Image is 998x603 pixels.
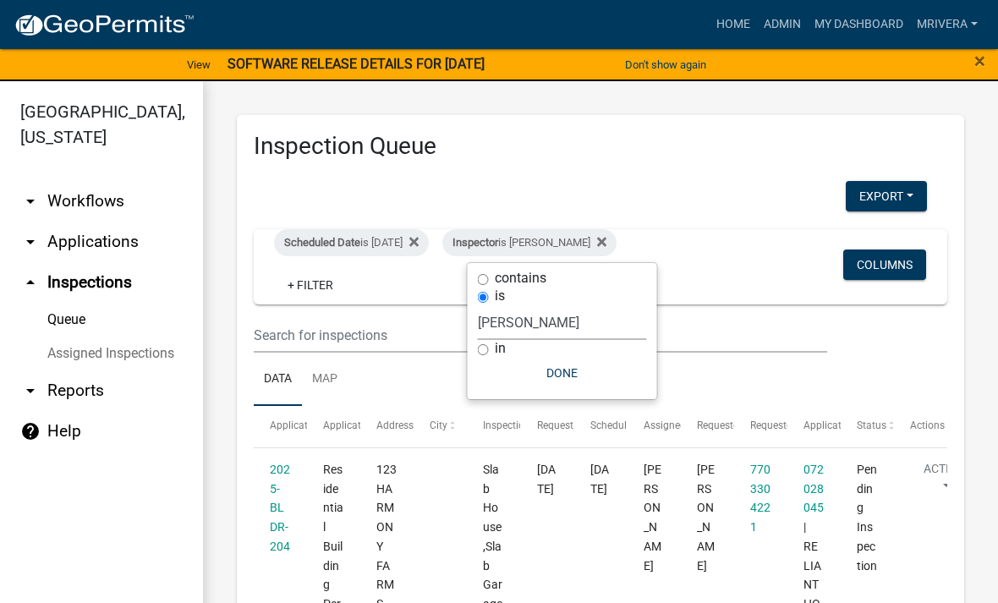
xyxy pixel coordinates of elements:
[20,191,41,211] i: arrow_drop_down
[360,406,414,447] datatable-header-cell: Address
[467,406,520,447] datatable-header-cell: Inspection Type
[618,51,713,79] button: Don't show again
[644,463,661,573] span: Michele Rivera
[442,229,617,256] div: is [PERSON_NAME]
[697,419,773,431] span: Requestor Name
[757,8,808,41] a: Admin
[627,406,680,447] datatable-header-cell: Assigned Inspector
[710,8,757,41] a: Home
[787,406,841,447] datatable-header-cell: Application Description
[376,419,414,431] span: Address
[974,51,985,71] button: Close
[228,56,485,72] strong: SOFTWARE RELEASE DETAILS FOR [DATE]
[302,353,348,407] a: Map
[254,132,947,161] h3: Inspection Queue
[910,460,979,502] button: Action
[20,421,41,441] i: help
[307,406,360,447] datatable-header-cell: Application Type
[734,406,787,447] datatable-header-cell: Requestor Phone
[274,270,347,300] a: + Filter
[910,8,984,41] a: mrivera
[910,419,945,431] span: Actions
[520,406,573,447] datatable-header-cell: Requested Date
[495,271,546,285] label: contains
[590,419,663,431] span: Scheduled Time
[20,232,41,252] i: arrow_drop_down
[20,272,41,293] i: arrow_drop_up
[841,406,894,447] datatable-header-cell: Status
[274,229,429,256] div: is [DATE]
[750,463,770,534] a: 7703304221
[478,358,647,388] button: Done
[846,181,927,211] button: Export
[843,249,926,280] button: Columns
[974,49,985,73] span: ×
[681,406,734,447] datatable-header-cell: Requestor Name
[452,236,498,249] span: Inspector
[808,8,910,41] a: My Dashboard
[254,406,307,447] datatable-header-cell: Application
[430,419,447,431] span: City
[573,406,627,447] datatable-header-cell: Scheduled Time
[323,419,400,431] span: Application Type
[270,419,322,431] span: Application
[270,463,290,553] a: 2025-BLDR-204
[414,406,467,447] datatable-header-cell: City
[254,353,302,407] a: Data
[254,318,827,353] input: Search for inspections
[495,342,506,355] label: in
[750,419,828,431] span: Requestor Phone
[894,406,947,447] datatable-header-cell: Actions
[284,236,360,249] span: Scheduled Date
[495,289,505,303] label: is
[857,419,886,431] span: Status
[803,463,824,515] a: 072 028045
[537,419,608,431] span: Requested Date
[697,463,715,573] span: Jackson ford
[803,419,910,431] span: Application Description
[180,51,217,79] a: View
[590,460,611,499] div: [DATE]
[537,463,556,496] span: 09/08/2025
[20,381,41,401] i: arrow_drop_down
[857,463,877,573] span: Pending Inspection
[644,419,731,431] span: Assigned Inspector
[483,419,555,431] span: Inspection Type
